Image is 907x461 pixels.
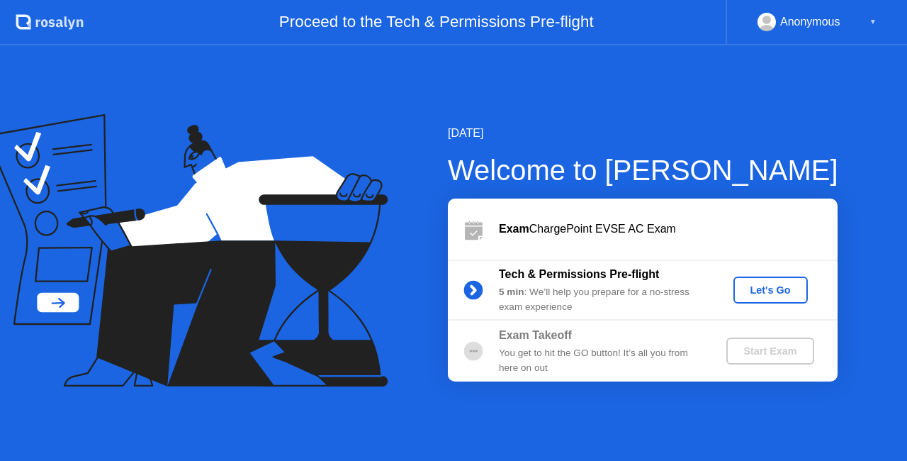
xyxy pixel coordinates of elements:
div: Welcome to [PERSON_NAME] [448,149,838,191]
button: Let's Go [733,277,808,304]
div: You get to hit the GO button! It’s all you from here on out [499,346,703,375]
button: Start Exam [726,338,813,365]
b: Exam [499,223,529,235]
div: ▼ [869,13,877,31]
b: Exam Takeoff [499,329,572,341]
div: ChargePoint EVSE AC Exam [499,221,838,238]
div: Start Exam [732,345,808,357]
b: 5 min [499,287,524,297]
div: [DATE] [448,125,838,142]
b: Tech & Permissions Pre-flight [499,268,659,280]
div: Anonymous [780,13,840,31]
div: : We’ll help you prepare for a no-stress exam experience [499,285,703,314]
div: Let's Go [739,284,802,296]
